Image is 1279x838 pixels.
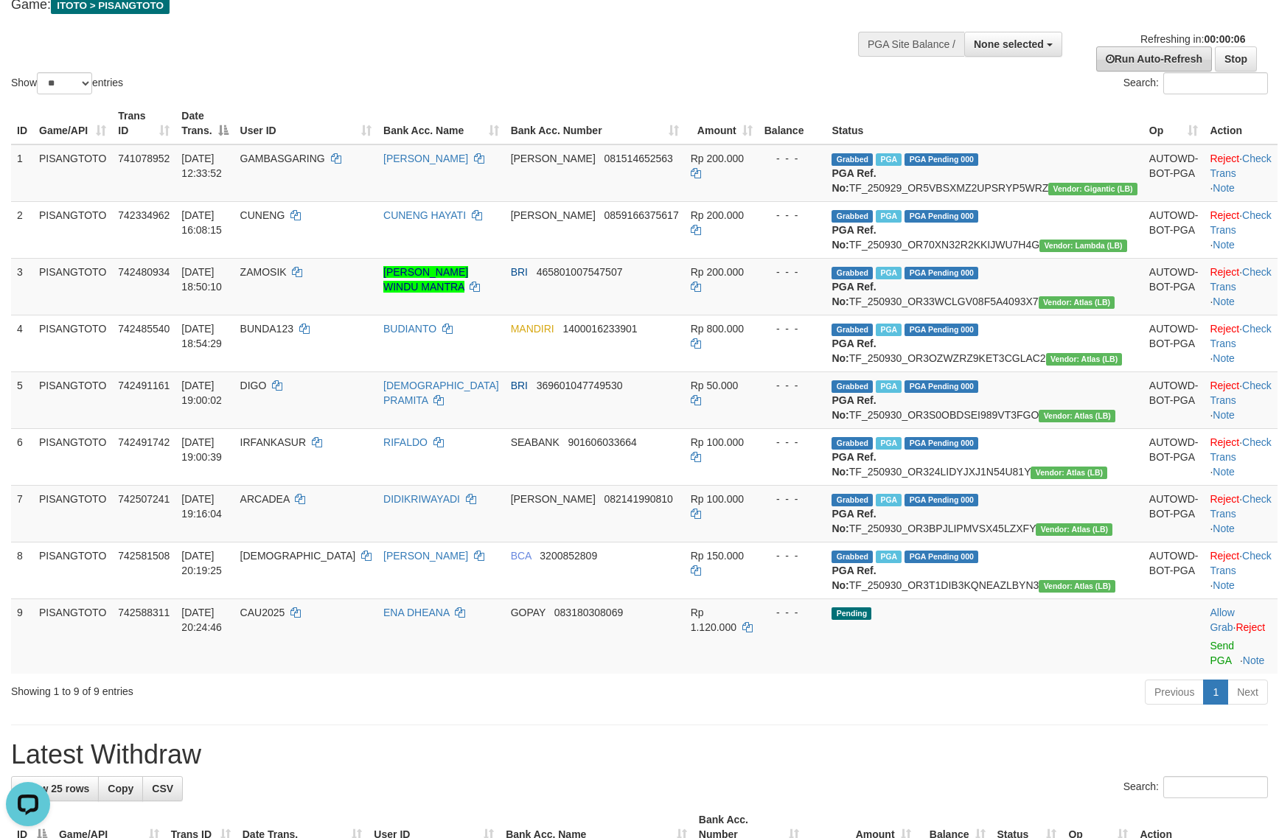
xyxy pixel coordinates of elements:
[240,153,325,164] span: GAMBASGARING
[1210,607,1236,633] span: ·
[1210,323,1271,349] a: Check Trans
[181,436,222,463] span: [DATE] 19:00:39
[383,380,499,406] a: [DEMOGRAPHIC_DATA] PRAMITA
[1204,144,1277,202] td: · ·
[240,209,285,221] span: CUNENG
[826,315,1143,371] td: TF_250930_OR3OZWZRZ9KET3CGLAC2
[1210,607,1234,633] a: Allow Grab
[11,598,33,674] td: 9
[826,144,1143,202] td: TF_250929_OR5VBSXMZ2UPSRYP5WRZ
[118,550,170,562] span: 742581508
[826,542,1143,598] td: TF_250930_OR3T1DIB3KQNEAZLBYN3
[764,605,820,620] div: - - -
[234,102,377,144] th: User ID: activate to sort column ascending
[511,493,596,505] span: [PERSON_NAME]
[1204,258,1277,315] td: · ·
[1163,776,1268,798] input: Search:
[876,551,902,563] span: Marked by avkdimas
[826,102,1143,144] th: Status
[1210,153,1271,179] a: Check Trans
[604,153,672,164] span: Copy 081514652563 to clipboard
[1210,323,1239,335] a: Reject
[1096,46,1212,71] a: Run Auto-Refresh
[1048,183,1137,195] span: Vendor URL: https://dashboard.q2checkout.com/secure
[181,323,222,349] span: [DATE] 18:54:29
[832,338,876,364] b: PGA Ref. No:
[832,437,873,450] span: Grabbed
[11,678,522,699] div: Showing 1 to 9 of 9 entries
[832,565,876,591] b: PGA Ref. No:
[118,153,170,164] span: 741078952
[377,102,505,144] th: Bank Acc. Name: activate to sort column ascending
[1039,580,1115,593] span: Vendor URL: https://dashboard.q2checkout.com/secure
[540,550,597,562] span: Copy 3200852809 to clipboard
[1140,33,1245,45] span: Refreshing in:
[1210,493,1271,520] a: Check Trans
[832,508,876,534] b: PGA Ref. No:
[1213,523,1235,534] a: Note
[118,209,170,221] span: 742334962
[764,321,820,336] div: - - -
[764,492,820,506] div: - - -
[152,783,173,795] span: CSV
[832,167,876,194] b: PGA Ref. No:
[118,380,170,391] span: 742491161
[1213,352,1235,364] a: Note
[905,380,978,393] span: PGA Pending
[832,551,873,563] span: Grabbed
[11,371,33,428] td: 5
[181,266,222,293] span: [DATE] 18:50:10
[1210,266,1271,293] a: Check Trans
[33,542,112,598] td: PISANGTOTO
[511,266,528,278] span: BRI
[383,266,468,293] a: [PERSON_NAME] WINDU MANTRA
[37,72,92,94] select: Showentries
[537,380,623,391] span: Copy 369601047749530 to clipboard
[11,72,123,94] label: Show entries
[33,598,112,674] td: PISANGTOTO
[832,380,873,393] span: Grabbed
[1163,72,1268,94] input: Search:
[1204,201,1277,258] td: · ·
[826,371,1143,428] td: TF_250930_OR3S0OBDSEI989VT3FGO
[1143,428,1205,485] td: AUTOWD-BOT-PGA
[876,380,902,393] span: Marked by avkdimas
[383,607,449,618] a: ENA DHEANA
[11,201,33,258] td: 2
[11,542,33,598] td: 8
[181,607,222,633] span: [DATE] 20:24:46
[876,324,902,336] span: Marked by avkdimas
[505,102,685,144] th: Bank Acc. Number: activate to sort column ascending
[1210,640,1234,666] a: Send PGA
[1204,315,1277,371] td: · ·
[759,102,826,144] th: Balance
[118,266,170,278] span: 742480934
[1204,542,1277,598] td: · ·
[1039,410,1115,422] span: Vendor URL: https://dashboard.q2checkout.com/secure
[33,144,112,202] td: PISANGTOTO
[554,607,623,618] span: Copy 083180308069 to clipboard
[764,378,820,393] div: - - -
[1123,72,1268,94] label: Search:
[11,315,33,371] td: 4
[240,493,290,505] span: ARCADEA
[691,380,739,391] span: Rp 50.000
[764,265,820,279] div: - - -
[511,209,596,221] span: [PERSON_NAME]
[832,267,873,279] span: Grabbed
[383,550,468,562] a: [PERSON_NAME]
[511,607,546,618] span: GOPAY
[832,607,871,620] span: Pending
[876,494,902,506] span: Marked by avkdimas
[6,6,50,50] button: Open LiveChat chat widget
[112,102,175,144] th: Trans ID: activate to sort column ascending
[1213,239,1235,251] a: Note
[1227,680,1268,705] a: Next
[1243,654,1265,666] a: Note
[691,209,744,221] span: Rp 200.000
[1204,371,1277,428] td: · ·
[876,210,902,223] span: Marked by avkdimas
[118,436,170,448] span: 742491742
[1143,201,1205,258] td: AUTOWD-BOT-PGA
[1145,680,1204,705] a: Previous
